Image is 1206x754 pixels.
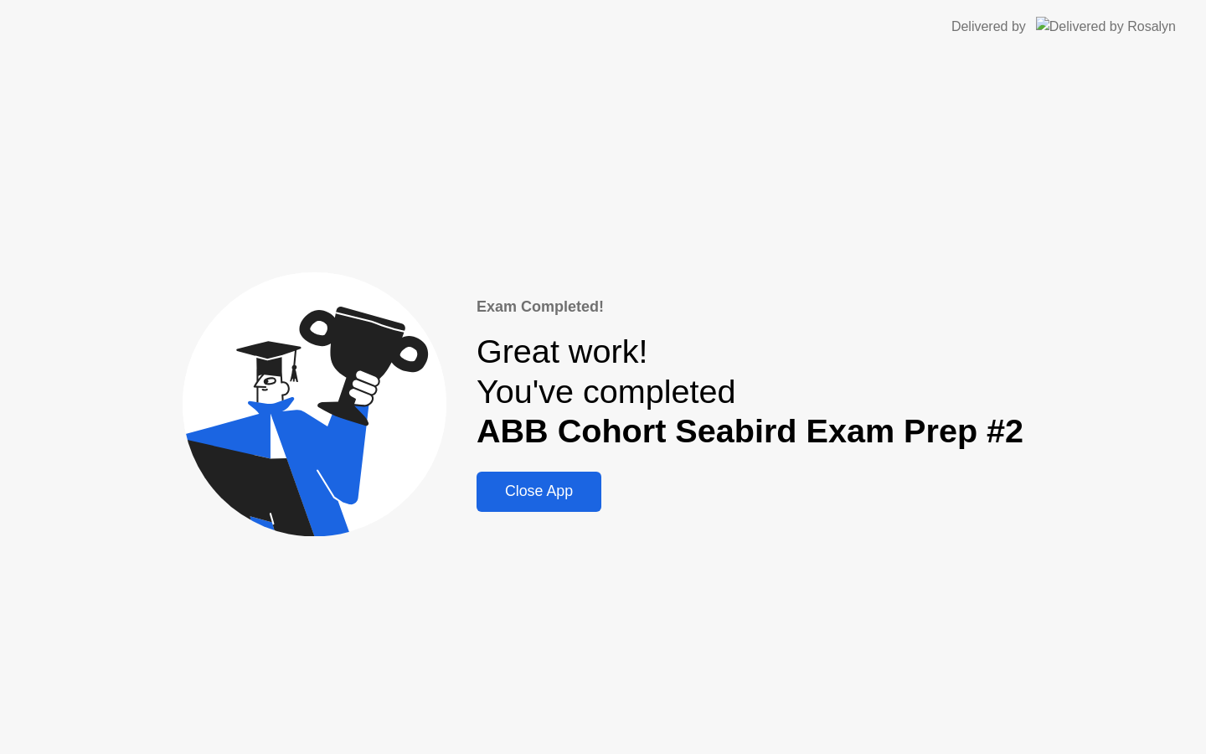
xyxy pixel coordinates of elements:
b: ABB Cohort Seabird Exam Prep #2 [477,412,1023,449]
div: Exam Completed! [477,296,1023,318]
img: Delivered by Rosalyn [1036,17,1176,36]
button: Close App [477,472,601,512]
div: Great work! You've completed [477,332,1023,452]
div: Close App [482,483,596,500]
div: Delivered by [951,17,1026,37]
